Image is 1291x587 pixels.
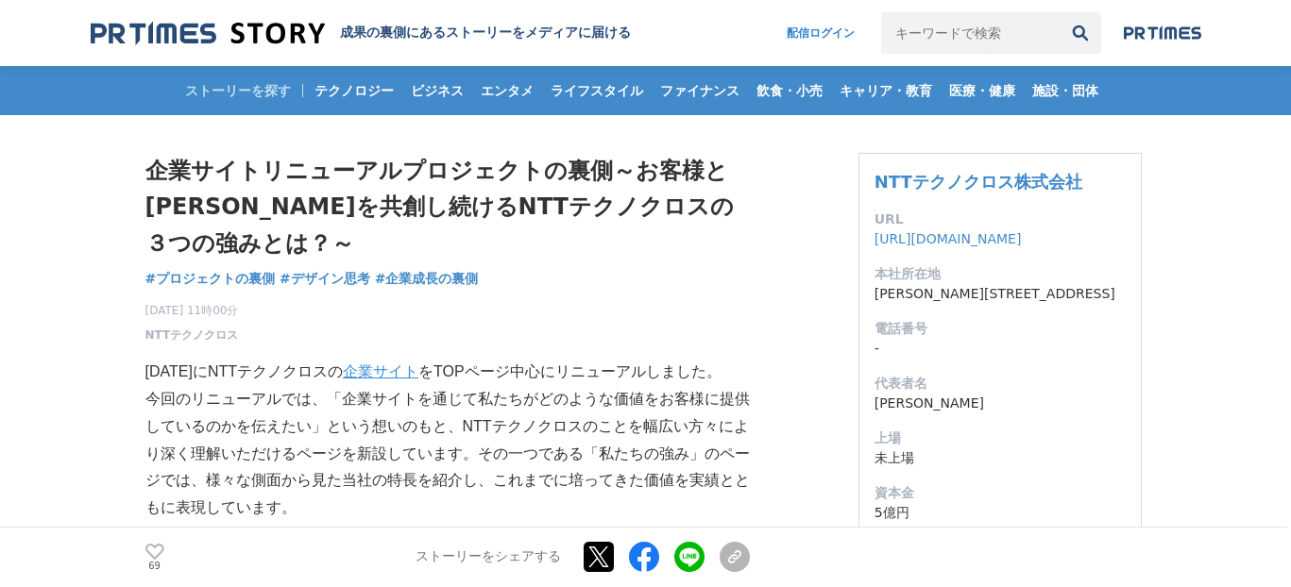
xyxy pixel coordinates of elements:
span: #プロジェクトの裏側 [145,270,276,287]
a: ライフスタイル [543,66,651,115]
dt: URL [875,210,1126,229]
a: 企業サイト [343,363,418,379]
a: テクノロジー [307,66,401,115]
a: ファイナンス [653,66,747,115]
a: キャリア・教育 [832,66,940,115]
span: 飲食・小売 [749,82,830,99]
span: キャリア・教育 [832,82,940,99]
p: 今回のリニューアルでは、「企業サイトを通じて私たちがどのような価値をお客様に提供しているのかを伝えたい」という想いのもと、NTTテクノクロスのことを幅広い方々により深く理解いただけるページを新設... [145,386,750,522]
dt: 本社所在地 [875,264,1126,284]
a: #プロジェクトの裏側 [145,269,276,289]
p: ストーリーをシェアする [416,549,561,566]
dd: - [875,339,1126,359]
span: #デザイン思考 [280,270,370,287]
a: 施設・団体 [1025,66,1106,115]
dt: 上場 [875,428,1126,448]
span: ファイナンス [653,82,747,99]
a: 医療・健康 [942,66,1023,115]
span: 医療・健康 [942,82,1023,99]
a: ビジネス [403,66,471,115]
dd: [PERSON_NAME] [875,394,1126,413]
a: エンタメ [473,66,541,115]
a: 配信ログイン [768,12,874,54]
a: [URL][DOMAIN_NAME] [875,231,1022,246]
a: #デザイン思考 [280,269,370,289]
a: #企業成長の裏側 [375,269,479,289]
span: 施設・団体 [1025,82,1106,99]
input: キーワードで検索 [881,12,1060,54]
a: NTTテクノクロス [145,327,239,344]
a: 成果の裏側にあるストーリーをメディアに届ける 成果の裏側にあるストーリーをメディアに届ける [91,21,631,46]
img: prtimes [1124,25,1201,41]
dd: 未上場 [875,448,1126,468]
dt: 代表者名 [875,374,1126,394]
img: 成果の裏側にあるストーリーをメディアに届ける [91,21,325,46]
dt: 資本金 [875,483,1126,503]
p: [DATE]にNTTテクノクロスの をTOPページ中心にリニューアルしました。 [145,359,750,386]
button: 検索 [1060,12,1101,54]
span: テクノロジー [307,82,401,99]
a: NTTテクノクロス株式会社 [875,172,1082,192]
span: ライフスタイル [543,82,651,99]
a: 飲食・小売 [749,66,830,115]
span: ビジネス [403,82,471,99]
h1: 企業サイトリニューアルプロジェクトの裏側～お客様と[PERSON_NAME]を共創し続けるNTTテクノクロスの３つの強みとは？～ [145,153,750,261]
span: #企業成長の裏側 [375,270,479,287]
span: エンタメ [473,82,541,99]
p: 69 [145,562,164,571]
dt: 電話番号 [875,319,1126,339]
h2: 成果の裏側にあるストーリーをメディアに届ける [340,25,631,42]
span: [DATE] 11時00分 [145,302,239,319]
dd: [PERSON_NAME][STREET_ADDRESS] [875,284,1126,304]
dd: 5億円 [875,503,1126,523]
